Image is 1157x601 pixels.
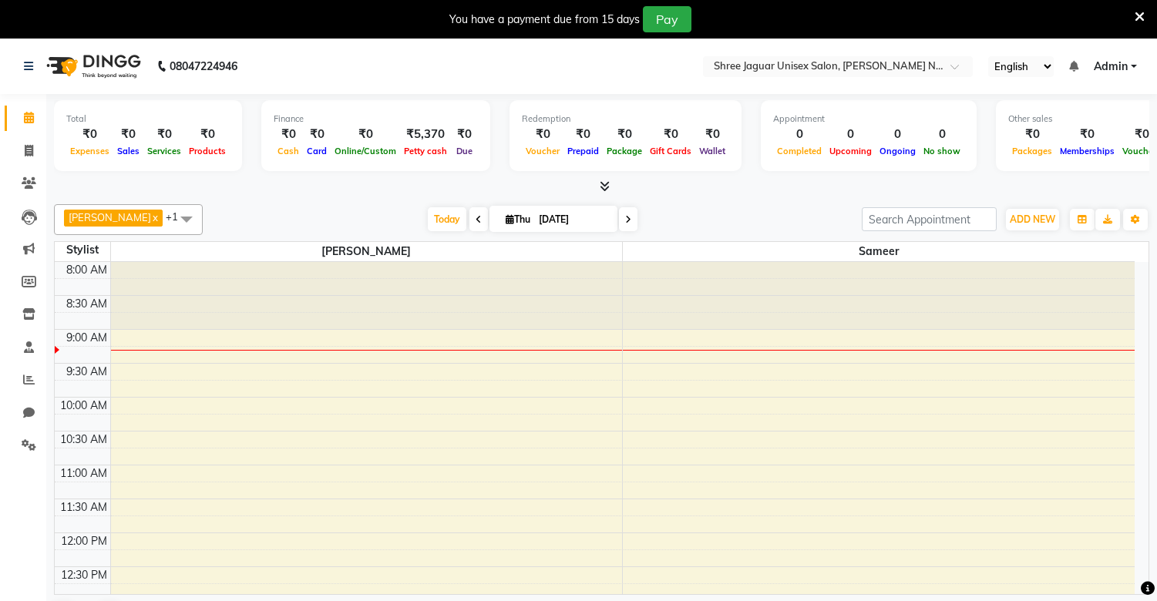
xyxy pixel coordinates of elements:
[826,146,876,156] span: Upcoming
[66,126,113,143] div: ₹0
[303,146,331,156] span: Card
[57,431,110,448] div: 10:30 AM
[55,242,110,258] div: Stylist
[695,146,729,156] span: Wallet
[170,45,237,88] b: 08047224946
[143,146,185,156] span: Services
[1006,209,1059,230] button: ADD NEW
[303,126,331,143] div: ₹0
[643,6,691,32] button: Pay
[563,126,603,143] div: ₹0
[1056,146,1118,156] span: Memberships
[1056,126,1118,143] div: ₹0
[1008,146,1056,156] span: Packages
[1094,59,1128,75] span: Admin
[862,207,997,231] input: Search Appointment
[603,146,646,156] span: Package
[69,211,151,223] span: [PERSON_NAME]
[166,210,190,223] span: +1
[876,126,920,143] div: 0
[428,207,466,231] span: Today
[646,126,695,143] div: ₹0
[39,45,145,88] img: logo
[113,126,143,143] div: ₹0
[58,533,110,549] div: 12:00 PM
[522,112,729,126] div: Redemption
[920,126,964,143] div: 0
[400,146,451,156] span: Petty cash
[623,242,1135,261] span: Sameer
[449,12,640,28] div: You have a payment due from 15 days
[773,146,826,156] span: Completed
[331,146,400,156] span: Online/Custom
[522,126,563,143] div: ₹0
[646,146,695,156] span: Gift Cards
[58,567,110,583] div: 12:30 PM
[451,126,478,143] div: ₹0
[773,126,826,143] div: 0
[143,126,185,143] div: ₹0
[695,126,729,143] div: ₹0
[274,146,303,156] span: Cash
[534,208,611,231] input: 2025-09-04
[274,126,303,143] div: ₹0
[522,146,563,156] span: Voucher
[502,213,534,225] span: Thu
[66,146,113,156] span: Expenses
[66,112,230,126] div: Total
[1008,126,1056,143] div: ₹0
[603,126,646,143] div: ₹0
[113,146,143,156] span: Sales
[111,242,623,261] span: [PERSON_NAME]
[400,126,451,143] div: ₹5,370
[63,364,110,380] div: 9:30 AM
[274,112,478,126] div: Finance
[57,398,110,414] div: 10:00 AM
[185,126,230,143] div: ₹0
[563,146,603,156] span: Prepaid
[185,146,230,156] span: Products
[826,126,876,143] div: 0
[63,262,110,278] div: 8:00 AM
[63,330,110,346] div: 9:00 AM
[773,112,964,126] div: Appointment
[920,146,964,156] span: No show
[876,146,920,156] span: Ongoing
[63,296,110,312] div: 8:30 AM
[1010,213,1055,225] span: ADD NEW
[452,146,476,156] span: Due
[331,126,400,143] div: ₹0
[151,211,158,223] a: x
[57,465,110,482] div: 11:00 AM
[57,499,110,515] div: 11:30 AM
